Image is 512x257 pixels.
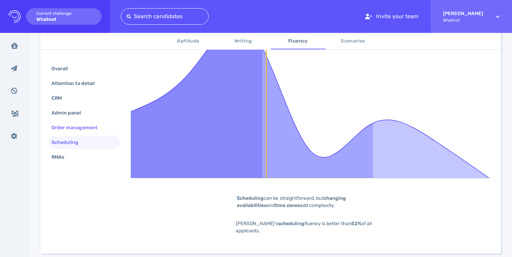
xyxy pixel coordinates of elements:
[275,37,322,46] span: Fluency
[50,123,106,133] div: Order management
[443,18,483,23] span: Whatnot
[165,37,212,46] span: Aptitude
[351,221,361,227] b: 52%
[50,108,90,118] div: Admin panel
[330,37,376,46] span: Scenarios
[226,195,398,209] div: can be straightforward, but and add complexity.
[278,221,304,227] b: scheduling
[50,64,76,74] div: Overall
[275,203,300,208] b: time zones
[236,221,372,234] span: [PERSON_NAME]'s fluency is better than of all applicants.
[220,37,267,46] span: Writing
[50,93,70,103] div: CRM
[443,11,483,16] strong: [PERSON_NAME]
[237,195,264,201] b: Scheduling
[50,78,103,88] div: Attention to detail
[50,152,72,162] div: RMAs
[50,137,87,147] div: Scheduling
